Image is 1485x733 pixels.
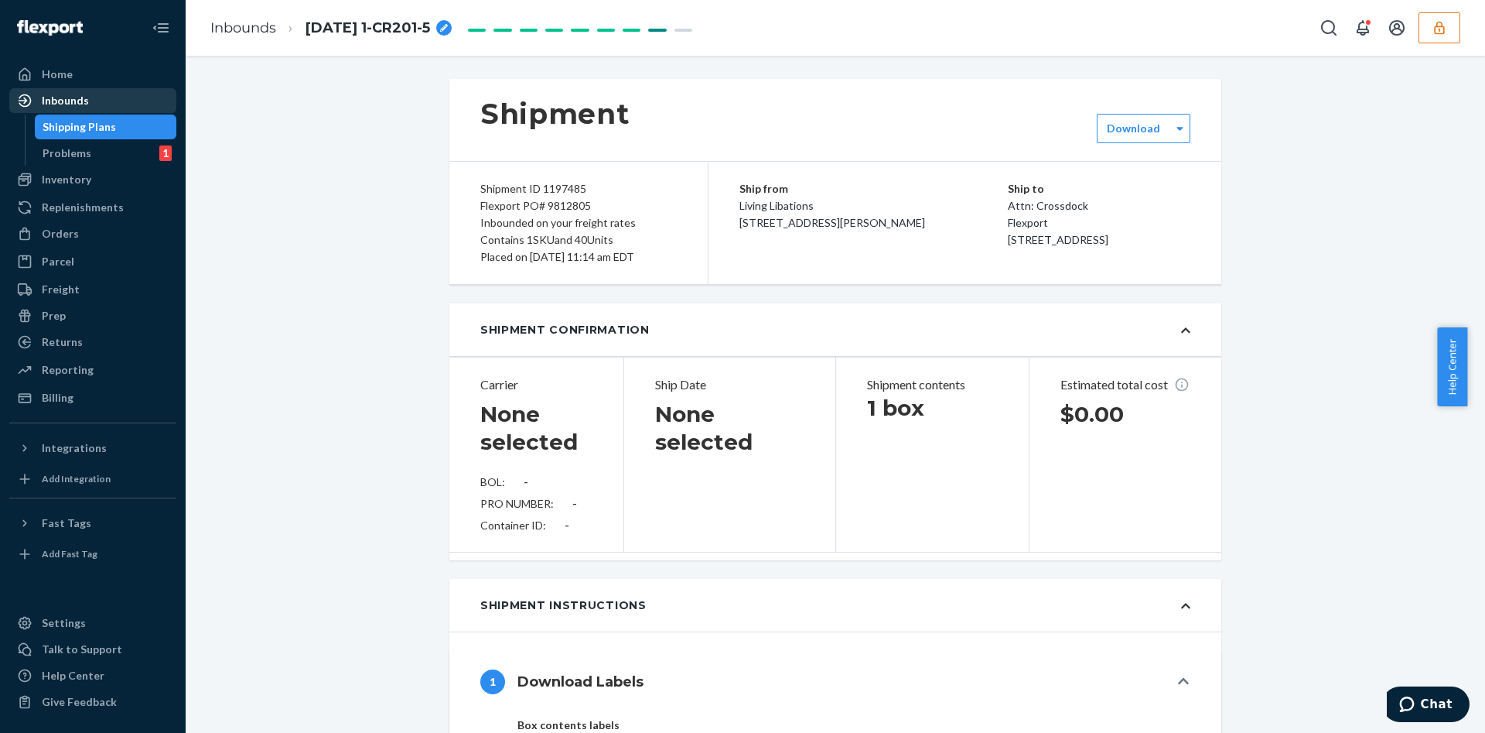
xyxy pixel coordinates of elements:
[210,19,276,36] a: Inbounds
[1008,180,1191,197] p: Ship to
[1008,197,1191,214] p: Attn: Crossdock
[42,282,80,297] div: Freight
[42,67,73,82] div: Home
[42,668,104,683] div: Help Center
[1060,400,1191,428] h1: $0.00
[572,496,577,512] div: -
[42,694,117,710] div: Give Feedback
[517,719,1122,731] h4: Box contents labels
[42,642,122,657] div: Talk to Support
[9,358,176,382] a: Reporting
[480,98,630,130] h1: Shipment
[480,670,505,694] div: 1
[306,19,430,39] span: 06.19.2025 1-CR201-5
[480,197,677,214] div: Flexport PO# 9812805
[9,542,176,567] a: Add Fast Tag
[655,400,804,456] h1: None selected
[9,277,176,302] a: Freight
[42,172,91,187] div: Inventory
[1008,214,1191,231] p: Flexport
[42,93,89,108] div: Inbounds
[9,663,176,688] a: Help Center
[524,474,528,490] div: -
[1107,121,1160,136] label: Download
[480,376,592,394] p: Carrier
[42,254,74,269] div: Parcel
[35,141,177,166] a: Problems1
[480,322,650,337] div: Shipment Confirmation
[1060,376,1191,394] p: Estimated total cost
[42,200,124,215] div: Replenishments
[9,62,176,87] a: Home
[9,436,176,461] button: Integrations
[9,167,176,192] a: Inventory
[565,518,569,533] div: -
[9,330,176,355] a: Returns
[9,637,176,662] button: Talk to Support
[480,518,592,533] div: Container ID:
[9,511,176,536] button: Fast Tags
[9,385,176,410] a: Billing
[42,547,97,560] div: Add Fast Tag
[42,334,83,350] div: Returns
[42,440,107,456] div: Integrations
[159,146,172,161] div: 1
[35,115,177,139] a: Shipping Plans
[42,362,94,378] div: Reporting
[9,690,176,714] button: Give Feedback
[480,598,647,613] div: Shipment Instructions
[480,231,677,248] div: Contains 1 SKU and 40 Units
[42,308,66,324] div: Prep
[480,248,677,265] div: Placed on [DATE] 11:14 am EDT
[1008,233,1108,246] span: [STREET_ADDRESS]
[43,146,91,161] div: Problems
[480,214,677,231] div: Inbounded on your freight rates
[739,180,1008,197] p: Ship from
[42,472,111,485] div: Add Integration
[1347,12,1378,43] button: Open notifications
[655,376,804,394] p: Ship Date
[449,651,1221,713] button: 1Download Labels
[9,195,176,220] a: Replenishments
[145,12,176,43] button: Close Navigation
[9,88,176,113] a: Inbounds
[1313,12,1344,43] button: Open Search Box
[17,20,83,36] img: Flexport logo
[1387,687,1470,725] iframe: Opens a widget where you can chat to one of our agents
[739,199,925,229] span: Living Libations [STREET_ADDRESS][PERSON_NAME]
[42,390,73,406] div: Billing
[9,303,176,328] a: Prep
[480,474,592,490] div: BOL:
[480,496,592,512] div: PRO NUMBER:
[9,467,176,492] a: Add Integration
[42,226,79,241] div: Orders
[42,615,86,631] div: Settings
[1381,12,1412,43] button: Open account menu
[9,249,176,274] a: Parcel
[480,400,592,456] h1: None selected
[480,180,677,197] div: Shipment ID 1197485
[42,515,91,531] div: Fast Tags
[198,5,464,51] ol: breadcrumbs
[517,672,643,692] h4: Download Labels
[9,221,176,246] a: Orders
[43,119,116,135] div: Shipping Plans
[1437,327,1467,406] button: Help Center
[867,394,998,422] h1: 1 box
[9,611,176,635] a: Settings
[867,376,998,394] p: Shipment contents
